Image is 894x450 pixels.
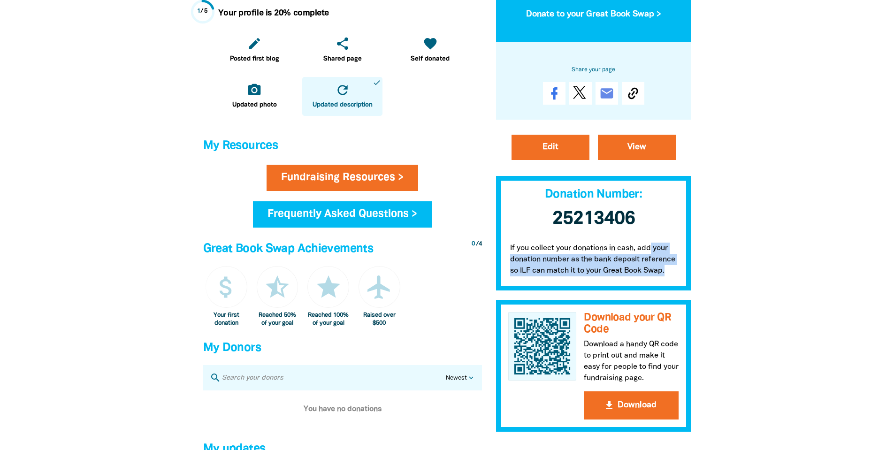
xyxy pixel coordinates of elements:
i: search [210,372,221,383]
a: Edit [512,135,589,160]
div: / 4 [472,240,482,249]
span: Self donated [411,54,450,64]
i: get_app [604,400,615,412]
span: 25213406 [552,210,635,228]
div: Reached 50% of your goal [257,312,298,327]
div: / 5 [197,7,208,16]
i: camera_alt [247,83,262,98]
input: Search your donors [221,372,446,384]
span: Posted first blog [230,54,279,64]
span: Shared page [323,54,362,64]
div: Your first donation [206,312,247,327]
div: Paginated content [203,390,482,428]
i: done [373,78,381,87]
span: My Donors [203,343,261,353]
div: Reached 100% of your goal [307,312,349,327]
span: My Resources [203,140,278,151]
a: Post [569,82,592,105]
i: email [599,86,614,101]
span: Updated photo [232,100,277,110]
a: email [596,82,618,105]
div: You have no donations [203,390,482,428]
i: star [314,273,343,301]
span: Donation Number: [545,189,642,200]
h6: Share your page [511,65,676,75]
i: star_half [263,273,291,301]
span: 1 [197,8,201,14]
i: airplanemode_active [365,273,393,301]
button: Copy Link [622,82,644,105]
a: editPosted first blog [214,31,295,69]
strong: Your profile is 20% complete [218,9,329,17]
div: Raised over $500 [359,312,400,327]
p: If you collect your donations in cash, add your donation number as the bank deposit reference so ... [496,233,691,290]
a: shareShared page [302,31,382,69]
a: Frequently Asked Questions > [253,201,432,228]
button: get_appDownload [584,392,679,420]
i: edit [247,36,262,51]
button: Donate to your Great Book Swap > [511,2,676,27]
i: favorite [423,36,438,51]
a: Fundraising Resources > [267,165,418,191]
span: Updated description [313,100,373,110]
a: favoriteSelf donated [390,31,470,69]
a: camera_altUpdated photo [214,77,295,116]
h4: Great Book Swap Achievements [203,240,482,259]
a: refreshUpdated descriptiondone [302,77,382,116]
h3: Download your QR Code [584,312,679,335]
a: View [598,135,676,160]
span: 0 [472,241,475,247]
a: Share [543,82,565,105]
i: refresh [335,83,350,98]
i: share [335,36,350,51]
i: attach_money [212,273,240,301]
